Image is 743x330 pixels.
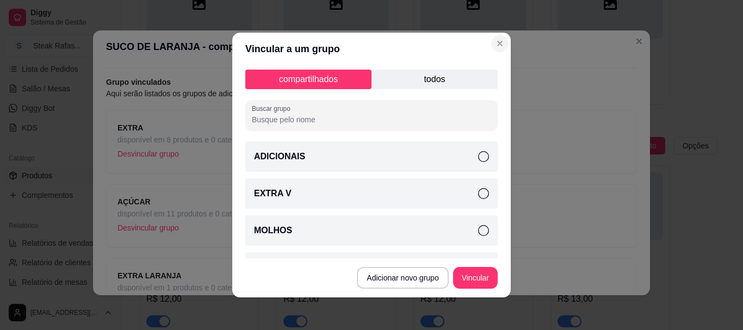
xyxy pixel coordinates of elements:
button: Vincular [453,267,498,289]
button: Adicionar novo grupo [357,267,448,289]
p: EXTRA V [254,187,292,200]
button: Close [491,35,509,52]
p: MOLHOS [254,224,292,237]
p: todos [371,70,498,89]
p: compartilhados [245,70,371,89]
p: ADICIONAIS [254,150,305,163]
header: Vincular a um grupo [232,33,511,65]
label: Buscar grupo [252,104,294,113]
input: Buscar grupo [252,114,491,125]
